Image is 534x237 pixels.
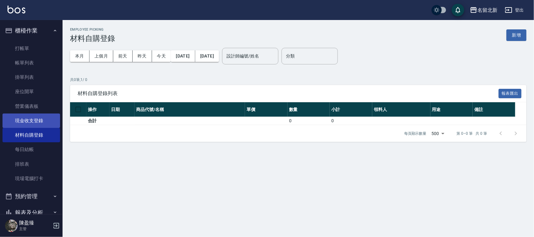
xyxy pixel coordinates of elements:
button: 新增 [506,29,526,41]
button: 上個月 [89,50,113,62]
button: 報表及分析 [3,204,60,221]
p: 每頁顯示數量 [404,131,427,136]
th: 用途 [430,102,473,117]
td: 合計 [86,117,109,125]
div: 500 [429,125,447,142]
button: 前天 [113,50,133,62]
th: 領料人 [372,102,430,117]
a: 材料自購登錄 [3,128,60,142]
a: 掛單列表 [3,70,60,84]
th: 小計 [330,102,372,117]
button: 今天 [152,50,171,62]
div: 名留北新 [477,6,497,14]
button: 昨天 [133,50,152,62]
button: [DATE] [171,50,195,62]
a: 座位開單 [3,84,60,99]
a: 每日結帳 [3,142,60,157]
h5: 陳盈臻 [19,220,51,226]
button: save [452,4,464,16]
button: 報表匯出 [499,89,522,98]
a: 報表匯出 [499,90,522,96]
p: 第 0–0 筆 共 0 筆 [457,131,487,136]
p: 主管 [19,226,51,232]
th: 數量 [287,102,330,117]
a: 新增 [506,32,526,38]
td: 0 [330,117,372,125]
img: Logo [8,6,25,13]
th: 商品代號/名稱 [135,102,245,117]
th: 單價 [245,102,287,117]
img: Person [5,219,18,232]
h3: 材料自購登錄 [70,34,115,43]
th: 日期 [109,102,135,117]
a: 營業儀表板 [3,99,60,113]
button: 本月 [70,50,89,62]
a: 現場電腦打卡 [3,171,60,186]
td: 0 [287,117,330,125]
a: 帳單列表 [3,56,60,70]
a: 排班表 [3,157,60,171]
button: 預約管理 [3,188,60,204]
button: 名留北新 [467,4,500,17]
p: 共 0 筆, 1 / 0 [70,77,526,83]
button: [DATE] [195,50,219,62]
th: 操作 [86,102,109,117]
button: 登出 [502,4,526,16]
a: 打帳單 [3,41,60,56]
span: 材料自購登錄列表 [78,90,499,97]
a: 現金收支登錄 [3,113,60,128]
button: 櫃檯作業 [3,23,60,39]
h2: Employee Picking [70,28,115,32]
th: 備註 [473,102,515,117]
